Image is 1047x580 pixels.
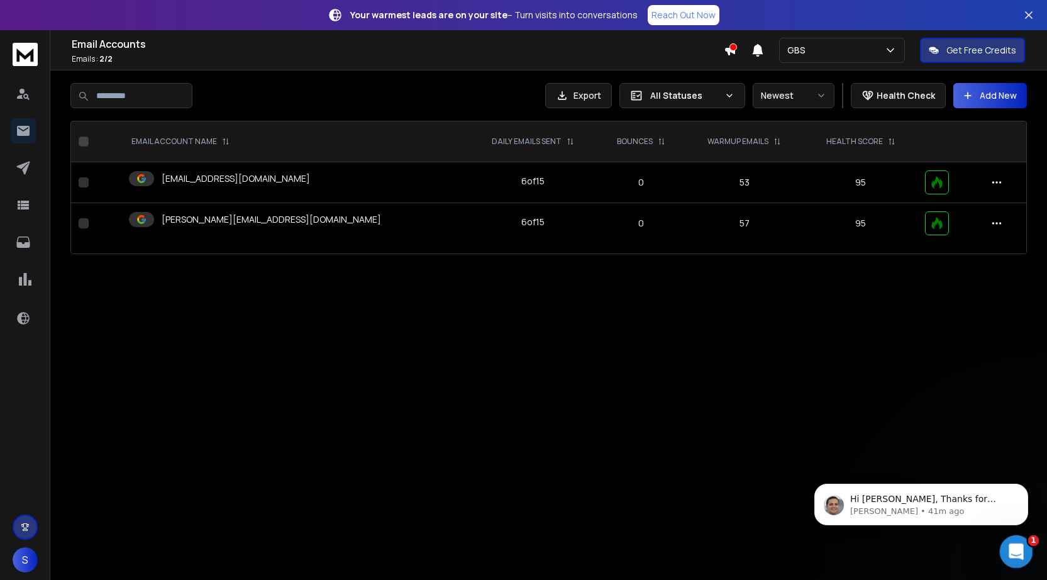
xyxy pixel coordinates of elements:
p: BOUNCES [617,137,653,147]
p: DAILY EMAILS SENT [492,137,562,147]
p: GBS [787,44,811,57]
td: 53 [685,162,804,203]
button: Get Free Credits [920,38,1025,63]
p: [PERSON_NAME][EMAIL_ADDRESS][DOMAIN_NAME] [162,213,381,226]
td: 95 [804,203,918,244]
p: – Turn visits into conversations [350,9,638,21]
p: 0 [606,217,678,230]
strong: Your warmest leads are on your site [350,9,507,21]
p: Emails : [72,54,724,64]
p: 0 [606,176,678,189]
p: HEALTH SCORE [826,137,883,147]
button: S [13,547,38,572]
iframe: Intercom live chat [1000,535,1033,569]
p: Get Free Credits [946,44,1016,57]
td: 95 [804,162,918,203]
div: EMAIL ACCOUNT NAME [131,137,230,147]
button: Newest [753,83,834,108]
span: 2 / 2 [99,53,113,64]
p: Health Check [877,89,935,102]
button: Export [545,83,612,108]
div: 6 of 15 [521,216,545,228]
p: Reach Out Now [651,9,716,21]
p: WARMUP EMAILS [707,137,768,147]
button: Health Check [851,83,946,108]
h1: Email Accounts [72,36,724,52]
a: Reach Out Now [648,5,719,25]
p: All Statuses [650,89,719,102]
img: logo [13,43,38,66]
div: 6 of 15 [521,175,545,187]
button: Add New [953,83,1027,108]
span: 1 [1028,535,1039,547]
iframe: Intercom notifications message [795,457,1047,546]
p: [EMAIL_ADDRESS][DOMAIN_NAME] [162,172,310,185]
td: 57 [685,203,804,244]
